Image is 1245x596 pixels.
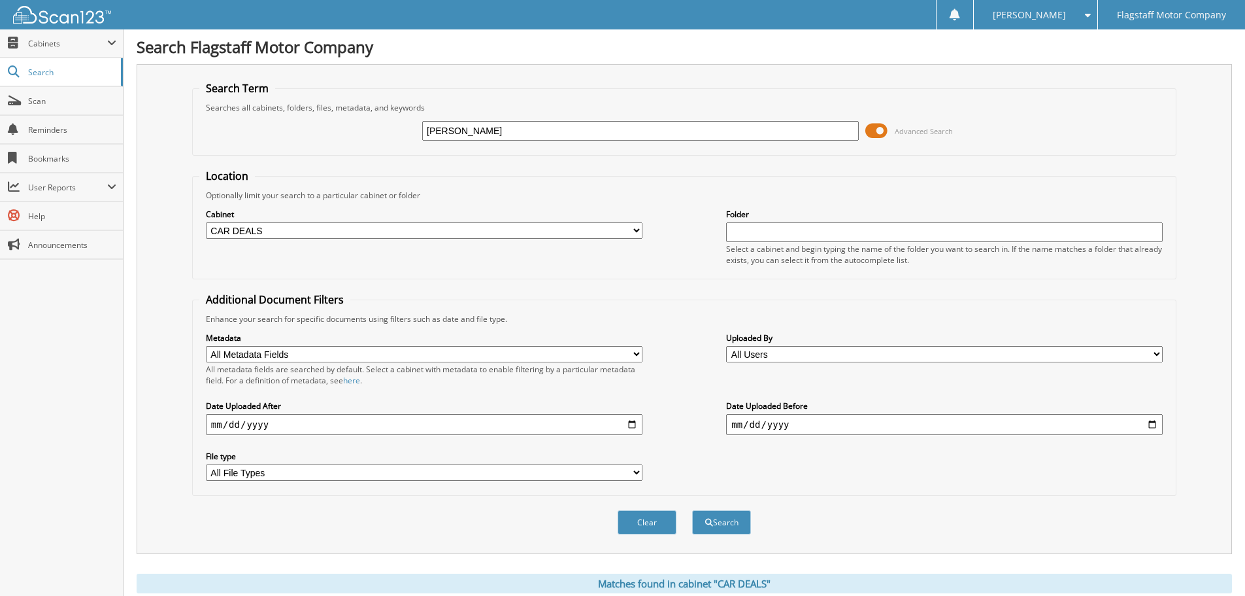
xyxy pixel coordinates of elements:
[28,182,107,193] span: User Reports
[28,38,107,49] span: Cabinets
[28,239,116,251] span: Announcements
[618,510,676,535] button: Clear
[726,209,1163,220] label: Folder
[726,243,1163,266] div: Select a cabinet and begin typing the name of the folder you want to search in. If the name match...
[206,400,642,412] label: Date Uploaded After
[206,451,642,462] label: File type
[199,81,275,96] legend: Search Term
[28,211,116,222] span: Help
[199,313,1169,324] div: Enhance your search for specific documents using filters such as date and file type.
[343,375,360,386] a: here
[199,102,1169,113] div: Searches all cabinets, folders, files, metadata, and keywords
[206,414,642,435] input: start
[137,574,1232,593] div: Matches found in cabinet "CAR DEALS"
[993,11,1066,19] span: [PERSON_NAME]
[28,153,116,164] span: Bookmarks
[1117,11,1226,19] span: Flagstaff Motor Company
[199,292,350,307] legend: Additional Document Filters
[206,364,642,386] div: All metadata fields are searched by default. Select a cabinet with metadata to enable filtering b...
[199,169,255,183] legend: Location
[28,67,114,78] span: Search
[692,510,751,535] button: Search
[895,126,953,136] span: Advanced Search
[137,36,1232,58] h1: Search Flagstaff Motor Company
[726,332,1163,343] label: Uploaded By
[199,190,1169,201] div: Optionally limit your search to a particular cabinet or folder
[13,6,111,24] img: scan123-logo-white.svg
[206,332,642,343] label: Metadata
[726,414,1163,435] input: end
[28,124,116,135] span: Reminders
[726,400,1163,412] label: Date Uploaded Before
[206,209,642,220] label: Cabinet
[28,96,116,107] span: Scan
